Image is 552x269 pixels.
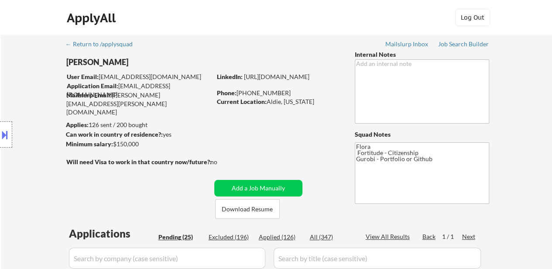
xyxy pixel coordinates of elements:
[438,41,489,47] div: Job Search Builder
[210,158,235,166] div: no
[274,248,481,269] input: Search by title (case sensitive)
[67,10,118,25] div: ApplyAll
[65,41,141,49] a: ← Return to /applysquad
[217,89,340,97] div: [PHONE_NUMBER]
[462,232,476,241] div: Next
[366,232,412,241] div: View All Results
[65,41,141,47] div: ← Return to /applysquad
[455,9,490,26] button: Log Out
[215,199,280,219] button: Download Resume
[442,232,462,241] div: 1 / 1
[158,233,202,241] div: Pending (25)
[355,130,489,139] div: Squad Notes
[214,180,302,197] button: Add a Job Manually
[69,228,155,239] div: Applications
[385,41,429,47] div: Mailslurp Inbox
[69,248,265,269] input: Search by company (case sensitive)
[217,98,267,105] strong: Current Location:
[355,50,489,59] div: Internal Notes
[385,41,429,49] a: Mailslurp Inbox
[422,232,436,241] div: Back
[217,97,340,106] div: Aldie, [US_STATE]
[217,89,237,97] strong: Phone:
[259,233,302,241] div: Applied (126)
[438,41,489,49] a: Job Search Builder
[244,73,309,80] a: [URL][DOMAIN_NAME]
[310,233,353,241] div: All (347)
[217,73,243,80] strong: LinkedIn:
[209,233,252,241] div: Excluded (196)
